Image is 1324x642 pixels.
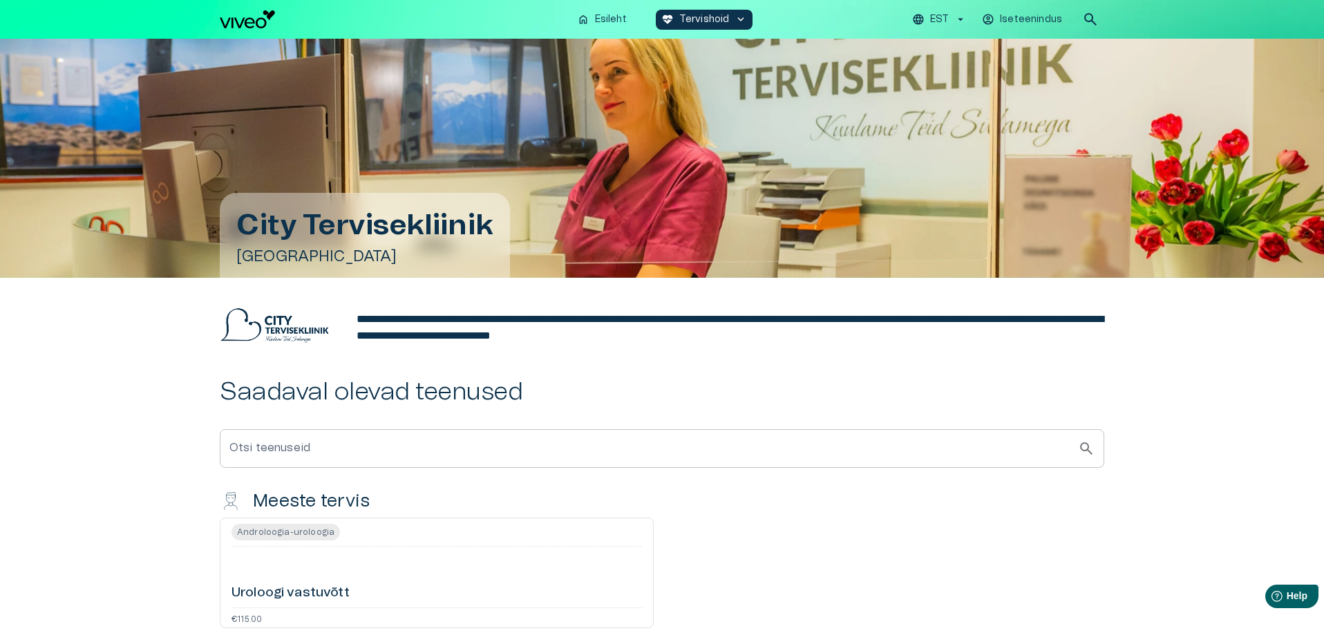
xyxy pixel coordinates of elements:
button: homeEsileht [571,10,634,30]
h1: City Tervisekliinik [236,209,493,241]
h2: Saadaval olevad teenused [220,377,1104,407]
button: EST [910,10,969,30]
h5: [GEOGRAPHIC_DATA] [236,247,493,267]
span: home [577,13,589,26]
span: ecg_heart [661,13,674,26]
button: ecg_heartTervishoidkeyboard_arrow_down [656,10,753,30]
img: City Tervisekliinik logo [220,307,329,343]
span: search [1082,11,1099,28]
span: keyboard_arrow_down [735,13,747,26]
span: search [1078,440,1095,457]
img: Viveo logo [220,10,275,28]
a: Navigate to Uroloogi vastuvõtt [220,518,654,628]
iframe: Help widget launcher [1216,579,1324,618]
h6: Uroloogi vastuvõtt [231,584,350,603]
button: Iseteenindus [980,10,1066,30]
h4: Meeste tervis [253,490,370,512]
button: open search modal [1077,6,1104,33]
a: Navigate to homepage [220,10,566,28]
div: editable markdown [357,311,1104,344]
p: €115.00 [231,614,262,622]
p: Tervishoid [679,12,730,27]
span: Androloogia-uroloogia [231,526,340,538]
p: EST [930,12,949,27]
p: Iseteenindus [1000,12,1062,27]
p: Esileht [595,12,627,27]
